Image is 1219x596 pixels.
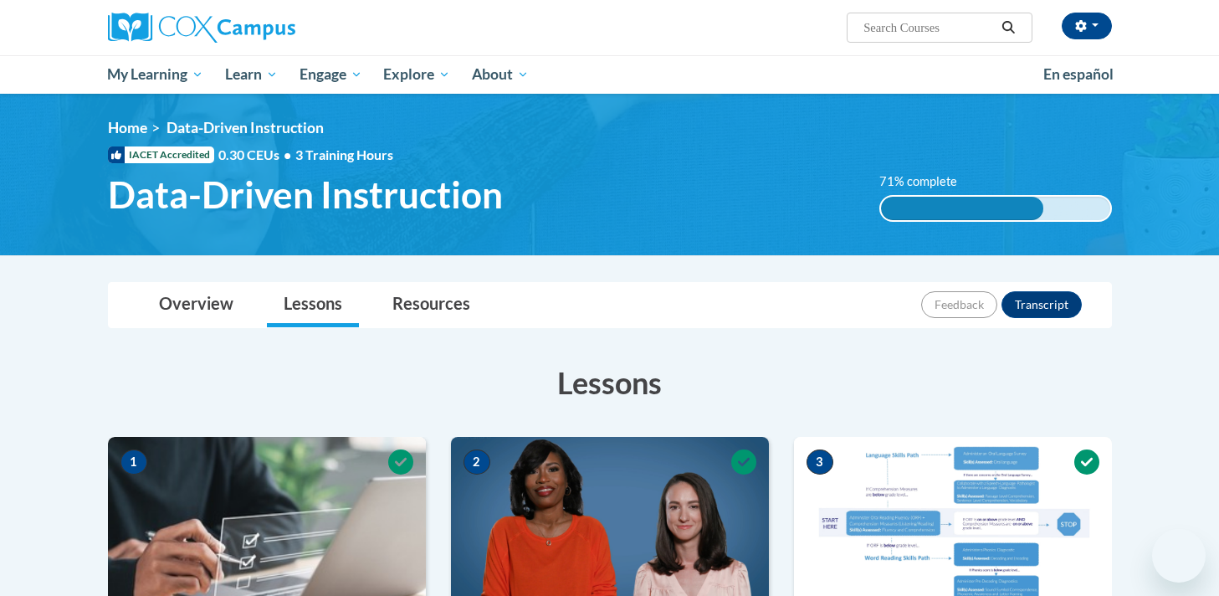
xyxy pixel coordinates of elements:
button: Transcript [1001,291,1082,318]
a: Overview [142,283,250,327]
div: 71% [881,197,1043,220]
span: Engage [300,64,362,85]
span: 1 [120,450,147,475]
a: En español [1032,57,1124,92]
a: Explore [372,55,461,94]
span: 0.30 CEUs [218,146,295,164]
button: Account Settings [1062,13,1112,39]
iframe: Button to launch messaging window [1152,529,1206,583]
span: En español [1043,65,1114,83]
span: Explore [383,64,450,85]
button: Search [996,18,1021,38]
button: Feedback [921,291,997,318]
a: About [461,55,540,94]
h3: Lessons [108,362,1112,403]
a: My Learning [97,55,215,94]
a: Engage [289,55,373,94]
span: Data-Driven Instruction [108,172,503,217]
span: My Learning [107,64,203,85]
span: Data-Driven Instruction [166,119,324,136]
span: 3 Training Hours [295,146,393,162]
a: Lessons [267,283,359,327]
label: 71% complete [879,172,976,191]
span: 3 [807,450,833,475]
span: Learn [225,64,278,85]
a: Resources [376,283,487,327]
span: About [472,64,529,85]
span: • [284,146,291,162]
input: Search Courses [862,18,996,38]
a: Cox Campus [108,13,426,43]
span: 2 [464,450,490,475]
img: Cox Campus [108,13,295,43]
div: Main menu [83,55,1137,94]
a: Home [108,119,147,136]
a: Learn [214,55,289,94]
span: IACET Accredited [108,146,214,163]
